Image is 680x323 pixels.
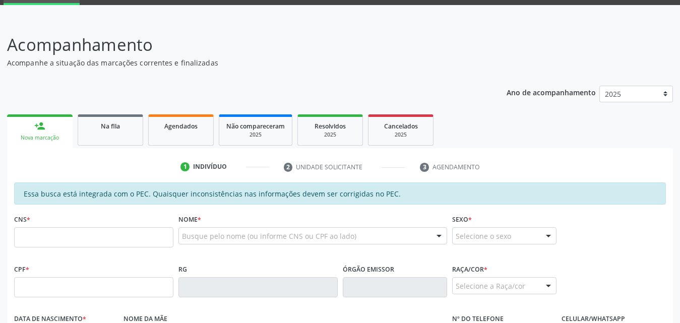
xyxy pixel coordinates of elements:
div: person_add [34,120,45,132]
span: Busque pelo nome (ou informe CNS ou CPF ao lado) [182,231,356,241]
label: Raça/cor [452,262,487,277]
div: Indivíduo [193,162,227,171]
div: 1 [180,162,190,171]
span: Na fila [101,122,120,131]
span: Não compareceram [226,122,285,131]
p: Acompanhe a situação das marcações correntes e finalizadas [7,57,473,68]
span: Selecione a Raça/cor [456,281,525,291]
span: Selecione o sexo [456,231,511,241]
div: 2025 [305,131,355,139]
label: RG [178,262,187,277]
div: Essa busca está integrada com o PEC. Quaisquer inconsistências nas informações devem ser corrigid... [14,182,666,205]
label: Nome [178,212,201,227]
label: Órgão emissor [343,262,394,277]
span: Agendados [164,122,198,131]
p: Ano de acompanhamento [507,86,596,98]
label: Sexo [452,212,472,227]
p: Acompanhamento [7,32,473,57]
span: Resolvidos [315,122,346,131]
label: CPF [14,262,29,277]
div: Nova marcação [14,134,66,142]
div: 2025 [376,131,426,139]
label: CNS [14,212,30,227]
div: 2025 [226,131,285,139]
span: Cancelados [384,122,418,131]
